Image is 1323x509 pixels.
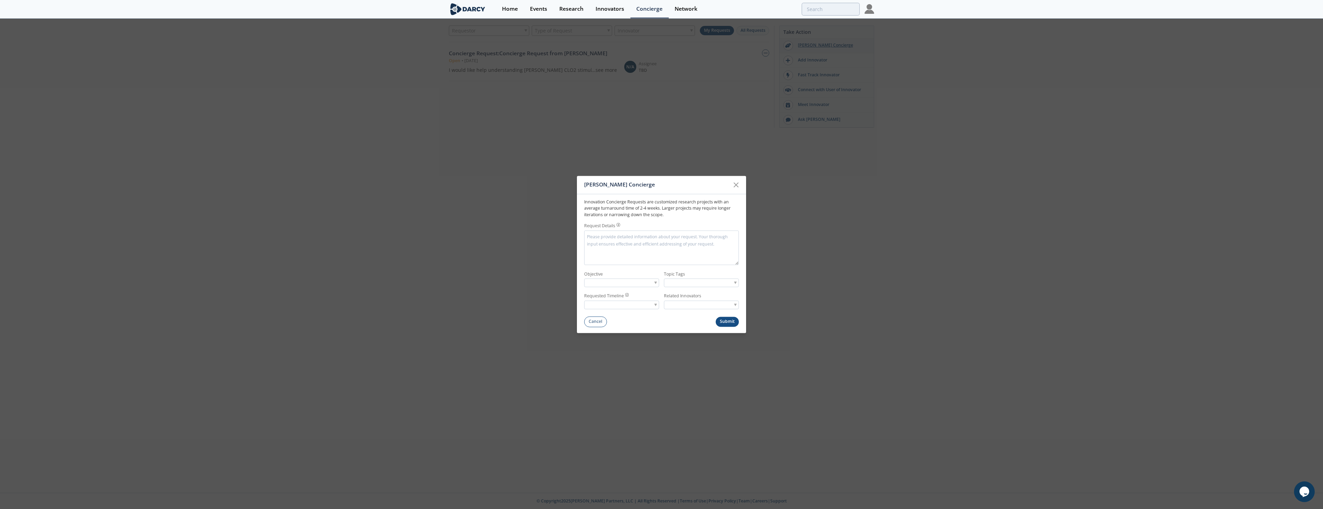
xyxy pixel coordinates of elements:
p: Innovation Concierge Requests are customized research projects with an average turnaround time of... [584,199,739,218]
div: Concierge [636,6,663,12]
label: Requested Timeline [584,293,624,299]
div: [PERSON_NAME] Concierge [584,179,730,192]
div: Innovators [596,6,624,12]
input: Advanced Search [802,3,860,16]
div: Events [530,6,547,12]
img: information.svg [625,293,629,297]
label: Objective [584,271,659,277]
img: logo-wide.svg [449,3,486,15]
button: Cancel [584,316,607,327]
div: Research [559,6,583,12]
div: Network [675,6,697,12]
label: Request Details [584,223,615,229]
button: Submit [716,317,739,327]
img: Profile [865,4,874,14]
div: Home [502,6,518,12]
iframe: chat widget [1294,481,1316,502]
label: Topic Tags [664,271,739,277]
label: Related Innovators [664,293,739,299]
img: information.svg [617,223,620,227]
